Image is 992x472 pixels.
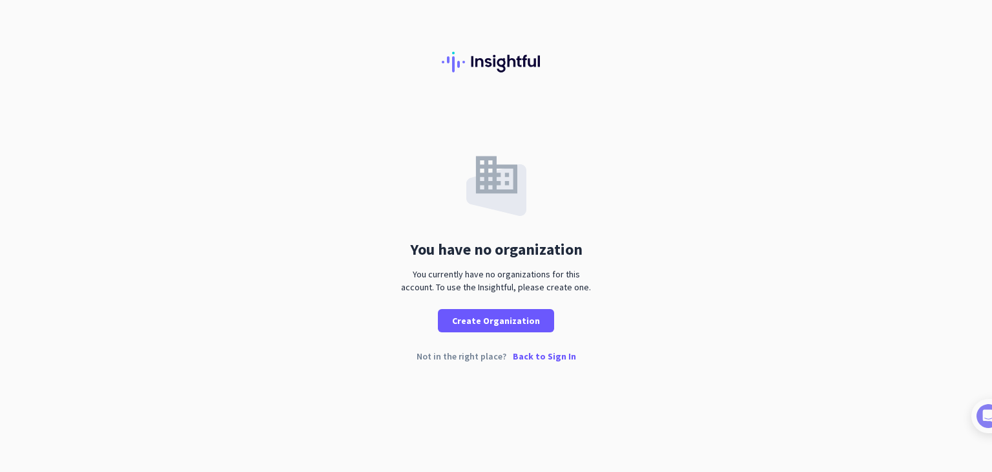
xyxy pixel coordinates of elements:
p: Back to Sign In [513,352,576,361]
img: Insightful [442,52,550,72]
button: Create Organization [438,309,554,332]
div: You have no organization [410,242,583,257]
span: Create Organization [452,314,540,327]
div: You currently have no organizations for this account. To use the Insightful, please create one. [396,268,596,294]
